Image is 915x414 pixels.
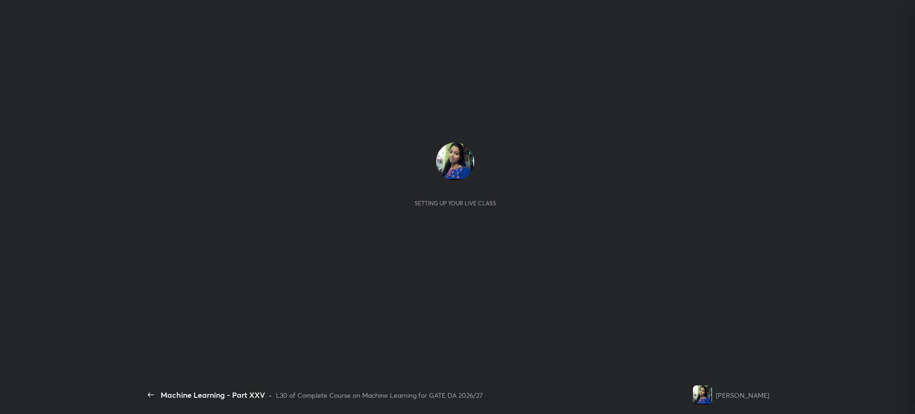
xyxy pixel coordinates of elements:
[161,389,265,401] div: Machine Learning - Part XXV
[415,200,496,207] div: Setting up your live class
[269,390,272,400] div: •
[716,390,769,400] div: [PERSON_NAME]
[276,390,483,400] div: L30 of Complete Course on Machine Learning for GATE DA 2026/27
[693,385,712,404] img: 687005c0829143fea9909265324df1f4.png
[436,142,474,181] img: 687005c0829143fea9909265324df1f4.png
